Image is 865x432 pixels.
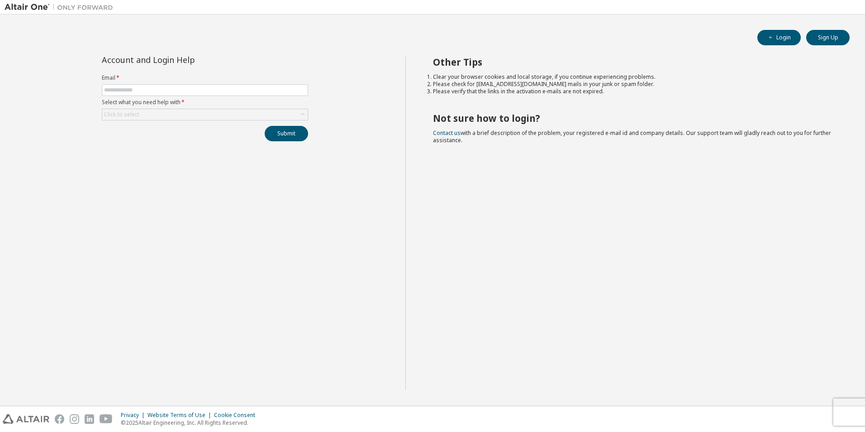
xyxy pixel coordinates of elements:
label: Select what you need help with [102,99,308,106]
button: Sign Up [806,30,850,45]
button: Submit [265,126,308,141]
img: altair_logo.svg [3,414,49,424]
button: Login [757,30,801,45]
img: Altair One [5,3,118,12]
div: Click to select [102,109,308,120]
label: Email [102,74,308,82]
img: instagram.svg [70,414,79,424]
div: Website Terms of Use [147,412,214,419]
a: Contact us [433,129,461,137]
img: facebook.svg [55,414,64,424]
div: Account and Login Help [102,56,267,63]
li: Clear your browser cookies and local storage, if you continue experiencing problems. [433,73,834,81]
div: Cookie Consent [214,412,261,419]
h2: Other Tips [433,56,834,68]
li: Please check for [EMAIL_ADDRESS][DOMAIN_NAME] mails in your junk or spam folder. [433,81,834,88]
div: Click to select [104,111,139,118]
h2: Not sure how to login? [433,112,834,124]
img: linkedin.svg [85,414,94,424]
li: Please verify that the links in the activation e-mails are not expired. [433,88,834,95]
div: Privacy [121,412,147,419]
p: © 2025 Altair Engineering, Inc. All Rights Reserved. [121,419,261,427]
img: youtube.svg [100,414,113,424]
span: with a brief description of the problem, your registered e-mail id and company details. Our suppo... [433,129,831,144]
